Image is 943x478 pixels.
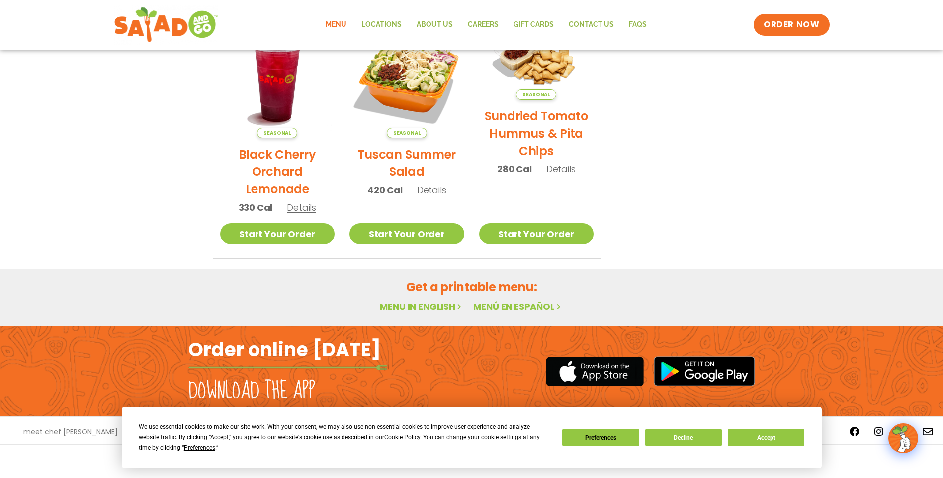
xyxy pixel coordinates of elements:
[384,434,420,441] span: Cookie Policy
[409,13,460,36] a: About Us
[460,13,506,36] a: Careers
[318,13,354,36] a: Menu
[621,13,654,36] a: FAQs
[114,5,219,45] img: new-SAG-logo-768×292
[220,223,335,244] a: Start Your Order
[220,24,335,139] img: Product photo for Black Cherry Orchard Lemonade
[654,356,755,386] img: google_play
[417,184,446,196] span: Details
[561,13,621,36] a: Contact Us
[546,163,576,175] span: Details
[479,107,594,159] h2: Sundried Tomato Hummus & Pita Chips
[380,300,463,313] a: Menu in English
[257,128,297,138] span: Seasonal
[516,89,556,100] span: Seasonal
[728,429,804,446] button: Accept
[497,162,532,176] span: 280 Cal
[213,278,731,296] h2: Get a printable menu:
[349,223,464,244] a: Start Your Order
[122,407,822,468] div: Cookie Consent Prompt
[220,146,335,198] h2: Black Cherry Orchard Lemonade
[139,422,550,453] div: We use essential cookies to make our site work. With your consent, we may also use non-essential ...
[562,429,639,446] button: Preferences
[479,24,594,100] img: Product photo for Sundried Tomato Hummus & Pita Chips
[23,428,118,435] a: meet chef [PERSON_NAME]
[184,444,215,451] span: Preferences
[188,377,315,405] h2: Download the app
[318,13,654,36] nav: Menu
[188,365,387,370] img: fork
[354,13,409,36] a: Locations
[473,300,563,313] a: Menú en español
[645,429,722,446] button: Decline
[889,424,917,452] img: wpChatIcon
[546,355,644,388] img: appstore
[764,19,819,31] span: ORDER NOW
[188,337,381,362] h2: Order online [DATE]
[349,146,464,180] h2: Tuscan Summer Salad
[754,14,829,36] a: ORDER NOW
[387,128,427,138] span: Seasonal
[287,201,316,214] span: Details
[349,24,464,139] img: Product photo for Tuscan Summer Salad
[239,201,273,214] span: 330 Cal
[506,13,561,36] a: GIFT CARDS
[479,223,594,244] a: Start Your Order
[367,183,403,197] span: 420 Cal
